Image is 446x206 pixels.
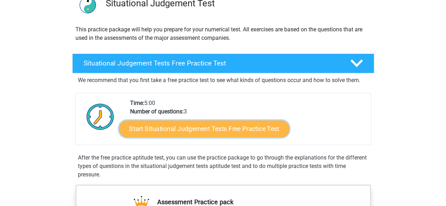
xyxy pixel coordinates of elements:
[84,59,339,67] h4: Situational Judgement Tests Free Practice Test
[125,99,371,145] div: 5:00 3
[130,100,144,106] b: Time:
[83,99,118,134] img: Clock
[69,54,377,73] a: Situational Judgement Tests Free Practice Test
[119,120,289,137] a: Start Situational Judgement Tests Free Practice Test
[130,108,184,115] b: Number of questions:
[75,154,371,179] div: After the free practice aptitude test, you can use the practice package to go through the explana...
[78,76,368,85] p: We recommend that you first take a free practice test to see what kinds of questions occur and ho...
[75,25,371,42] p: This practice package will help you prepare for your numerical test. All exercises are based on t...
